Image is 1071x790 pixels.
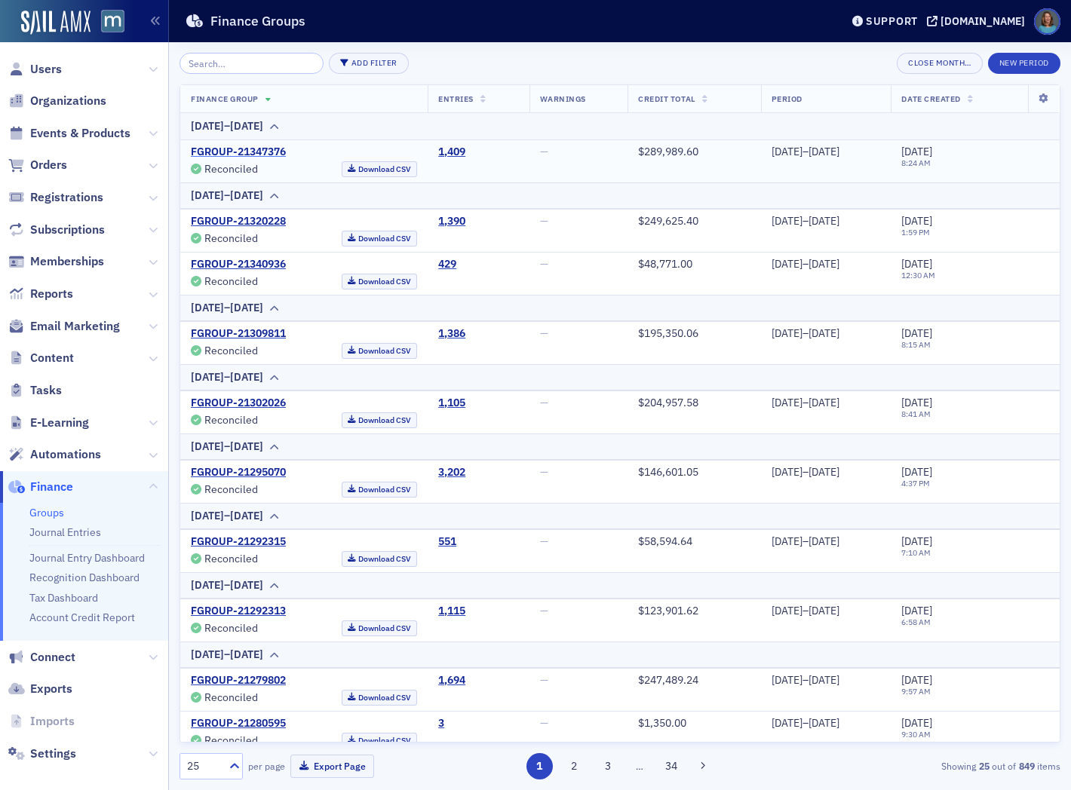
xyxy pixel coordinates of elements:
[91,10,124,35] a: View Homepage
[8,479,73,495] a: Finance
[8,649,75,666] a: Connect
[927,16,1030,26] button: [DOMAIN_NAME]
[187,758,220,774] div: 25
[901,158,931,168] time: 8:24 AM
[204,736,258,745] div: Reconciled
[204,277,258,286] div: Reconciled
[540,396,548,409] span: —
[8,415,89,431] a: E-Learning
[204,624,258,632] div: Reconciled
[191,535,286,549] a: FGROUP-21292315
[438,145,465,159] a: 1,409
[30,189,103,206] span: Registrations
[342,231,418,246] a: Download CSV
[526,753,553,779] button: 1
[180,53,324,74] input: Search…
[8,713,75,730] a: Imports
[438,535,456,549] a: 551
[204,694,258,702] div: Reconciled
[976,759,992,773] strong: 25
[540,716,548,730] span: —
[191,300,263,316] div: [DATE]–[DATE]
[191,145,286,159] a: FGROUP-21347376
[191,508,263,524] div: [DATE]–[DATE]
[30,318,120,335] span: Email Marketing
[901,227,930,237] time: 1:59 PM
[30,681,72,697] span: Exports
[638,326,698,340] span: $195,350.06
[540,534,548,548] span: —
[191,93,259,104] span: Finance Group
[191,466,286,479] a: FGROUP-21295070
[30,253,104,270] span: Memberships
[30,286,73,302] span: Reports
[638,604,698,617] span: $123,901.62
[342,343,418,359] a: Download CSV
[901,396,932,409] span: [DATE]
[8,253,104,270] a: Memberships
[901,729,931,739] time: 9:30 AM
[191,369,263,385] div: [DATE]–[DATE]
[658,753,685,779] button: 34
[901,547,931,558] time: 7:10 AM
[191,258,286,271] a: FGROUP-21340936
[438,215,465,228] div: 1,390
[204,416,258,424] div: Reconciled
[901,716,932,730] span: [DATE]
[638,396,698,409] span: $204,957.58
[204,165,258,173] div: Reconciled
[778,759,1060,773] div: Showing out of items
[30,479,73,495] span: Finance
[772,397,881,410] div: [DATE]–[DATE]
[901,339,931,350] time: 8:15 AM
[8,222,105,238] a: Subscriptions
[438,327,465,341] a: 1,386
[30,649,75,666] span: Connect
[191,577,263,593] div: [DATE]–[DATE]
[540,145,548,158] span: —
[901,617,931,627] time: 6:58 AM
[901,673,932,687] span: [DATE]
[342,620,418,636] a: Download CSV
[8,93,106,109] a: Organizations
[901,534,932,548] span: [DATE]
[191,674,286,687] a: FGROUP-21279802
[30,222,105,238] span: Subscriptions
[901,93,960,104] span: Date Created
[8,125,130,142] a: Events & Products
[21,11,91,35] img: SailAMX
[8,157,67,173] a: Orders
[901,145,932,158] span: [DATE]
[191,397,286,410] a: FGROUP-21302026
[342,482,418,498] a: Download CSV
[342,733,418,749] a: Download CSV
[988,53,1060,74] button: New Period
[29,506,64,519] a: Groups
[1016,759,1037,773] strong: 849
[29,591,98,605] a: Tax Dashboard
[438,466,465,479] div: 3,202
[438,258,456,271] div: 429
[29,611,135,624] a: Account Credit Report
[8,286,73,302] a: Reports
[540,257,548,271] span: —
[438,605,465,618] div: 1,115
[638,465,698,479] span: $146,601.05
[204,347,258,355] div: Reconciled
[438,717,444,730] a: 3
[540,465,548,479] span: —
[342,551,418,567] a: Download CSV
[204,555,258,563] div: Reconciled
[342,690,418,706] a: Download CSV
[901,409,931,419] time: 8:41 AM
[30,382,62,399] span: Tasks
[540,673,548,687] span: —
[772,535,881,549] div: [DATE]–[DATE]
[638,145,698,158] span: $289,989.60
[204,234,258,243] div: Reconciled
[629,759,650,773] span: …
[30,157,67,173] span: Orders
[290,755,374,778] button: Export Page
